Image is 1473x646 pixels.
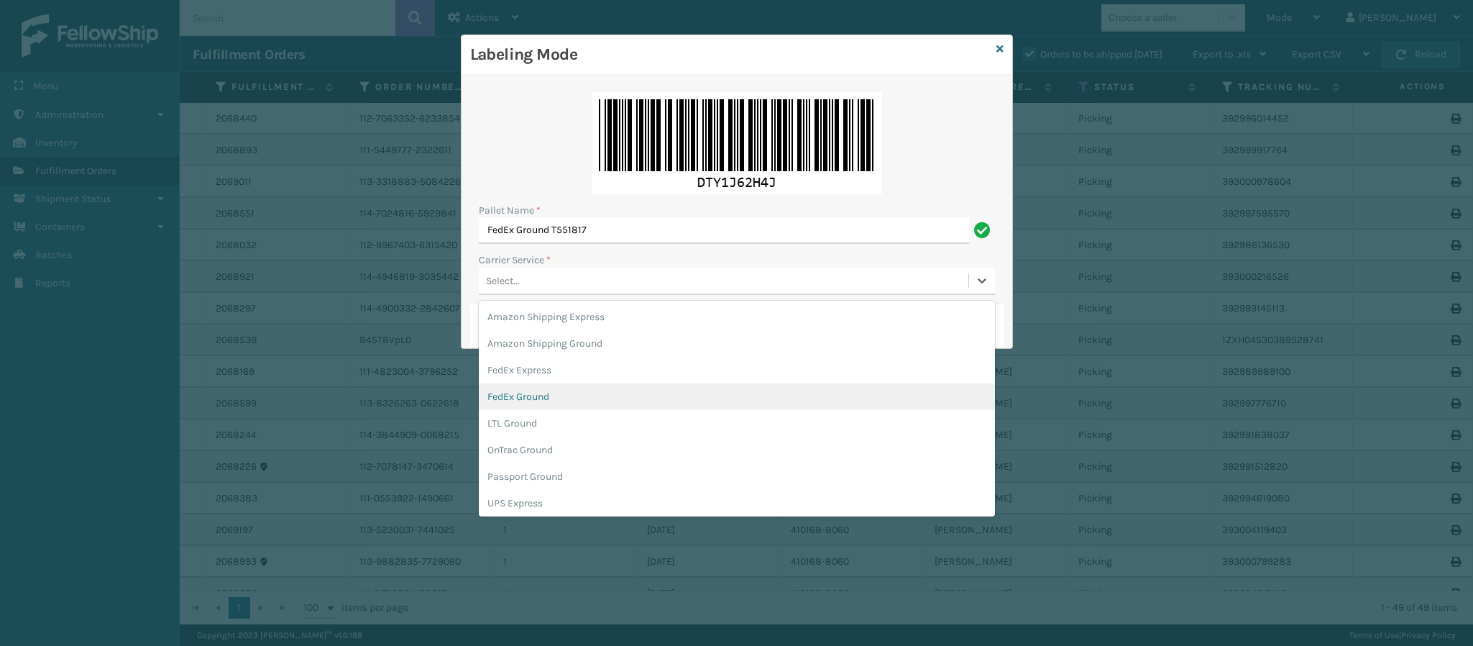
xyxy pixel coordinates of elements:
div: OnTrac Ground [479,437,995,463]
label: Pallet Name [479,203,541,218]
div: Amazon Shipping Ground [479,330,995,357]
div: FedEx Express [479,357,995,383]
div: UPS Express [479,490,995,517]
h3: Labeling Mode [470,44,991,65]
div: Passport Ground [479,463,995,490]
div: Amazon Shipping Express [479,304,995,330]
div: LTL Ground [479,410,995,437]
div: FedEx Ground [479,383,995,410]
div: Select... [486,273,520,288]
img: 9kVt+XAAAABklEQVQDAD+1LYFnKlY7AAAAAElFTkSuQmCC [592,92,882,194]
label: Carrier Service [479,253,551,268]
